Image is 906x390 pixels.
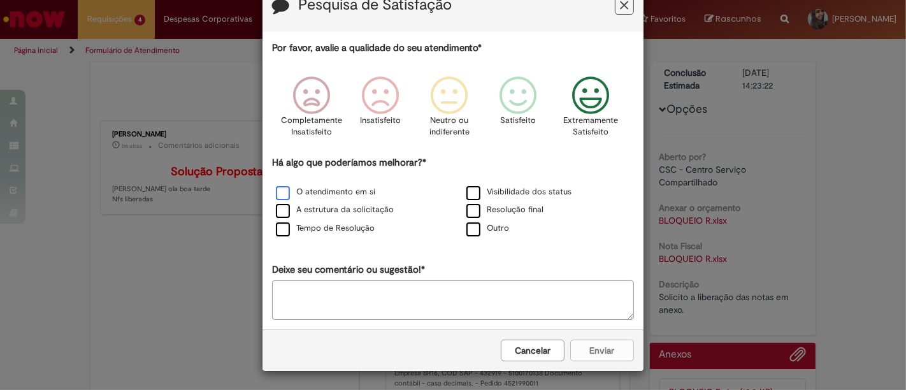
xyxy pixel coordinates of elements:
[276,186,375,198] label: O atendimento em si
[555,67,628,154] div: Extremamente Satisfeito
[563,115,618,138] p: Extremamente Satisfeito
[485,67,550,154] div: Satisfeito
[279,67,344,154] div: Completamente Insatisfeito
[281,115,342,138] p: Completamente Insatisfeito
[466,204,543,216] label: Resolução final
[360,115,401,127] p: Insatisfeito
[417,67,482,154] div: Neutro ou indiferente
[501,115,536,127] p: Satisfeito
[272,263,425,277] label: Deixe seu comentário ou sugestão!*
[276,204,394,216] label: A estrutura da solicitação
[466,186,572,198] label: Visibilidade dos status
[276,222,375,235] label: Tempo de Resolução
[272,41,482,55] label: Por favor, avalie a qualidade do seu atendimento*
[272,156,634,238] div: Há algo que poderíamos melhorar?*
[501,340,564,361] button: Cancelar
[466,222,509,235] label: Outro
[426,115,472,138] p: Neutro ou indiferente
[348,67,413,154] div: Insatisfeito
